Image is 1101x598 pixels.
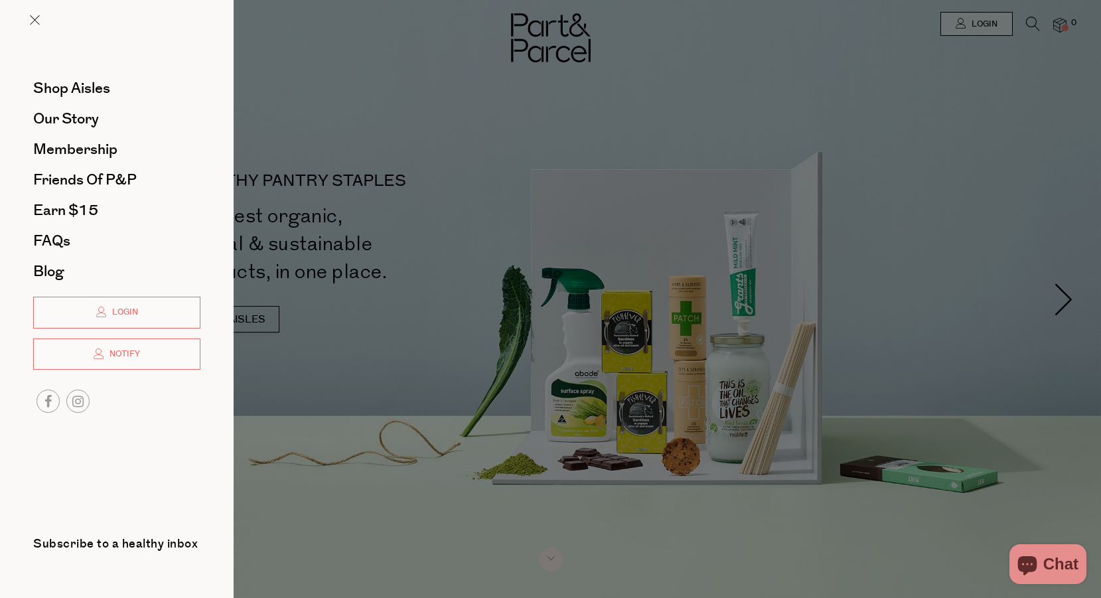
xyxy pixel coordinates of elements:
[33,297,200,329] a: Login
[33,538,198,555] label: Subscribe to a healthy inbox
[33,78,110,99] span: Shop Aisles
[33,112,200,126] a: Our Story
[106,348,140,360] span: Notify
[33,264,200,279] a: Blog
[33,142,200,157] a: Membership
[33,261,64,282] span: Blog
[1005,544,1090,587] inbox-online-store-chat: Shopify online store chat
[33,139,117,160] span: Membership
[33,203,200,218] a: Earn $15
[33,173,200,187] a: Friends of P&P
[33,200,98,221] span: Earn $15
[33,169,137,190] span: Friends of P&P
[33,81,200,96] a: Shop Aisles
[33,234,200,248] a: FAQs
[33,230,70,252] span: FAQs
[109,307,138,318] span: Login
[33,108,99,129] span: Our Story
[33,338,200,370] a: Notify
